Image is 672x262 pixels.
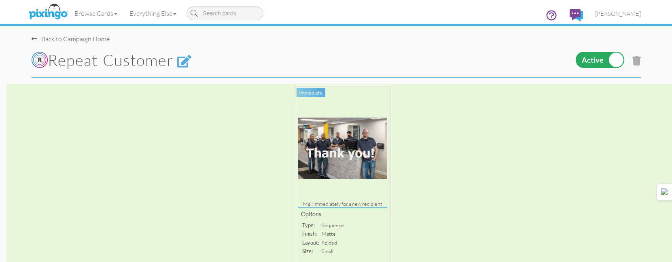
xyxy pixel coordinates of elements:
img: Detect Auto [661,188,668,196]
nav-back: Campaign Home [32,26,641,44]
img: pixingo logo [27,2,70,22]
div: Back to Campaign Home [32,34,110,44]
img: Rippll_circleswR.png [32,52,48,68]
h1: Repeat customer [32,52,434,69]
a: Everything Else [123,3,182,23]
a: [PERSON_NAME] [589,3,647,24]
input: Search cards [187,6,263,20]
a: Browse Cards [68,3,123,23]
span: [PERSON_NAME] [595,10,641,17]
img: comments.svg [570,9,583,21]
